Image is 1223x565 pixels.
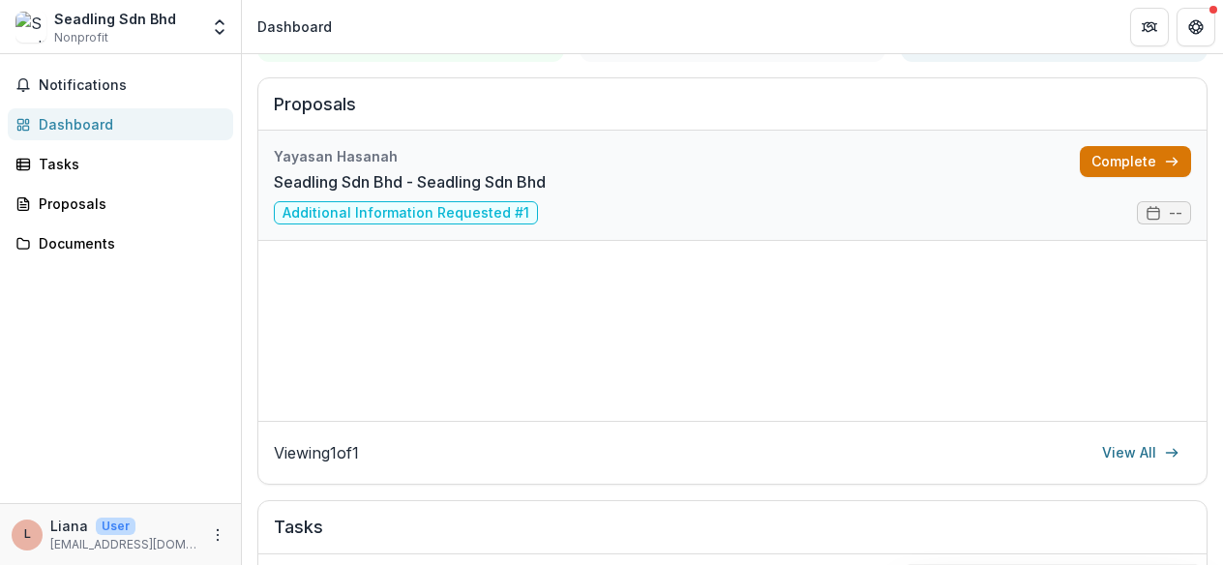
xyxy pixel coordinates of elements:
[206,523,229,547] button: More
[15,12,46,43] img: Seadling Sdn Bhd
[8,70,233,101] button: Notifications
[1177,8,1215,46] button: Get Help
[24,528,31,541] div: Liana
[8,227,233,259] a: Documents
[206,8,233,46] button: Open entity switcher
[39,154,218,174] div: Tasks
[39,193,218,214] div: Proposals
[274,94,1191,131] h2: Proposals
[39,114,218,134] div: Dashboard
[54,9,176,29] div: Seadling Sdn Bhd
[39,77,225,94] span: Notifications
[274,517,1191,553] h2: Tasks
[50,536,198,553] p: [EMAIL_ADDRESS][DOMAIN_NAME]
[250,13,340,41] nav: breadcrumb
[8,148,233,180] a: Tasks
[8,188,233,220] a: Proposals
[1130,8,1169,46] button: Partners
[96,518,135,535] p: User
[8,108,233,140] a: Dashboard
[1080,146,1191,177] a: Complete
[257,16,332,37] div: Dashboard
[1090,437,1191,468] a: View All
[274,170,546,193] a: Seadling Sdn Bhd - Seadling Sdn Bhd
[50,516,88,536] p: Liana
[39,233,218,253] div: Documents
[274,441,359,464] p: Viewing 1 of 1
[54,29,108,46] span: Nonprofit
